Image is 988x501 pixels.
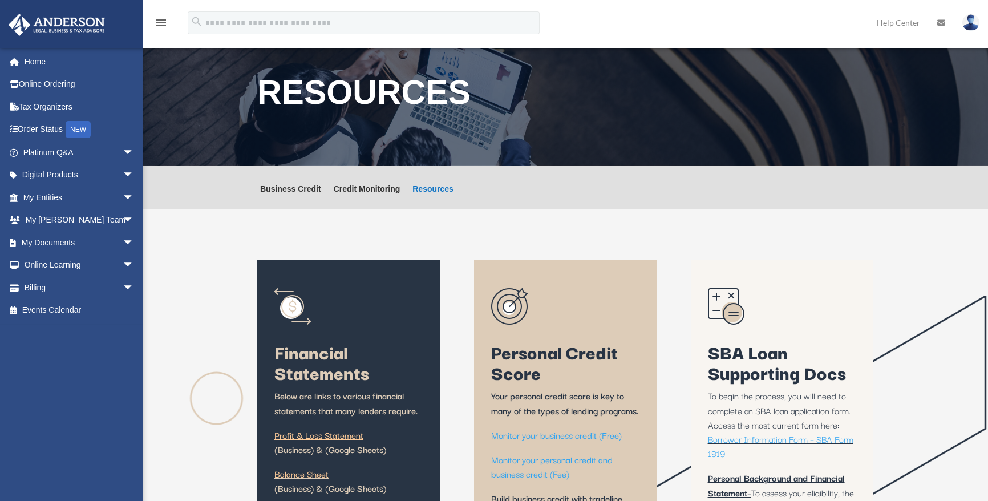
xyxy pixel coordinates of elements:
a: Events Calendar [8,299,151,322]
a: Platinum Q&Aarrow_drop_down [8,141,151,164]
span: arrow_drop_down [123,141,145,164]
a: Monitor your business credit (Free) [491,428,622,447]
p: Your personal credit score is key to many of the types of lending programs. [491,389,639,427]
a: Online Learningarrow_drop_down [8,254,151,277]
a: Business Credit [260,185,321,209]
i: search [191,15,203,28]
span: SBA Loan Supporting Docs [708,338,846,386]
a: Online Ordering [8,73,151,96]
a: My Entitiesarrow_drop_down [8,186,151,209]
a: Home [8,50,151,73]
a: Digital Productsarrow_drop_down [8,164,151,187]
a: Monitor your personal credit and business credit (Fee) [491,452,613,486]
a: Credit Monitoring [334,185,400,209]
span: arrow_drop_down [123,276,145,300]
a: Resources [412,185,453,209]
b: Personal Background and Financial Statement [708,471,845,499]
img: Anderson Advisors Platinum Portal [5,14,108,36]
a: Balance Sheet [274,467,329,486]
span: – [747,486,751,499]
span: Financial Statements [274,338,369,386]
span: Borrower Information Form – SBA Form 1919 [708,432,853,460]
p: Below are links to various financial statements that many lenders require. [274,389,423,427]
span: arrow_drop_down [123,186,145,209]
a: Order StatusNEW [8,118,151,142]
p: (Business) & (Google Sheets) [274,428,423,467]
a: menu [154,20,168,30]
img: User Pic [962,14,979,31]
span: To begin the process, you will need to complete an SBA loan application form. Access the most cur... [708,389,851,431]
a: My [PERSON_NAME] Teamarrow_drop_down [8,209,151,232]
span: arrow_drop_down [123,164,145,187]
h1: RESOURCES [257,76,873,115]
a: My Documentsarrow_drop_down [8,231,151,254]
span: arrow_drop_down [123,209,145,232]
div: NEW [66,121,91,138]
span: arrow_drop_down [123,231,145,254]
span: Personal Credit Score [491,338,618,386]
i: menu [154,16,168,30]
a: Borrower Information Form – SBA Form 1919 [708,432,853,466]
span: arrow_drop_down [123,254,145,277]
a: Profit & Loss Statement [274,428,363,447]
a: Billingarrow_drop_down [8,276,151,299]
a: Tax Organizers [8,95,151,118]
